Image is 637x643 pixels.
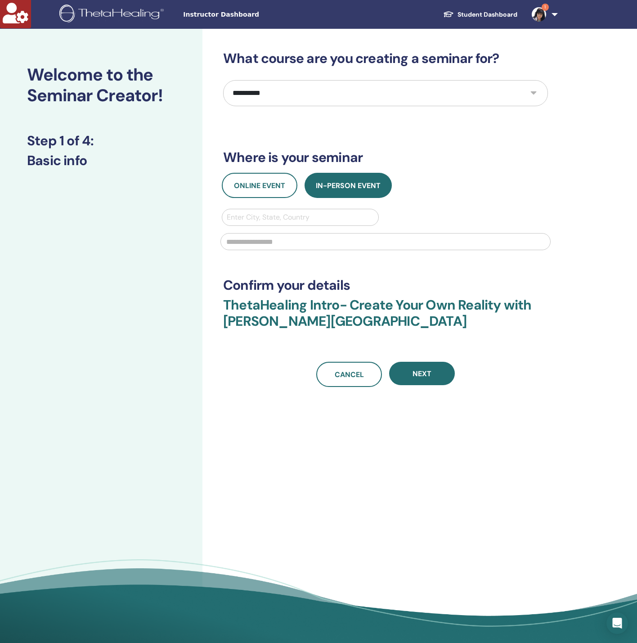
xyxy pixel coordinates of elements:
h3: Where is your seminar [223,149,548,166]
h3: Confirm your details [223,277,548,293]
button: Next [389,362,455,385]
h2: Welcome to the Seminar Creator! [27,65,175,106]
button: In-Person Event [305,173,392,198]
a: Student Dashboard [436,6,525,23]
img: logo.png [59,4,167,25]
h3: What course are you creating a seminar for? [223,50,548,67]
span: In-Person Event [316,181,381,190]
h3: Step 1 of 4 : [27,133,175,149]
a: Cancel [316,362,382,387]
h3: Basic info [27,153,175,169]
img: graduation-cap-white.svg [443,10,454,18]
img: default.jpg [532,7,546,22]
span: Cancel [335,370,364,379]
button: Online Event [222,173,297,198]
span: 1 [542,4,549,11]
span: Next [413,369,431,378]
div: Open Intercom Messenger [606,612,628,634]
h3: ThetaHealing Intro- Create Your Own Reality with [PERSON_NAME][GEOGRAPHIC_DATA] [223,297,548,340]
span: Instructor Dashboard [183,10,318,19]
span: Online Event [234,181,285,190]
